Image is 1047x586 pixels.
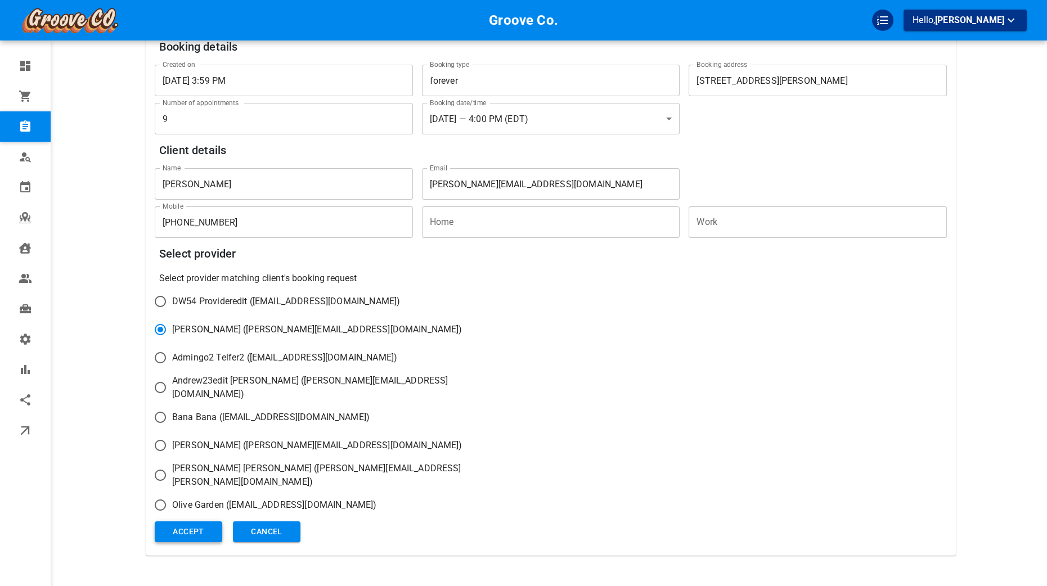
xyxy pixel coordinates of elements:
[172,411,370,424] span: Bana Bana ([EMAIL_ADDRESS][DOMAIN_NAME])
[233,521,300,542] button: CANCEL
[904,10,1027,31] button: Hello,[PERSON_NAME]
[159,245,942,263] h6: Select provider
[159,272,475,285] p: Select provider matching client's booking request
[430,60,469,69] label: Booking type
[430,98,486,107] label: Booking date/time
[159,38,942,56] h6: Booking details
[163,60,195,69] label: Created on
[159,141,942,159] h6: Client details
[696,60,747,69] label: Booking address
[172,351,397,364] span: Admingo2 Telfer2 ([EMAIL_ADDRESS][DOMAIN_NAME])
[172,462,470,489] span: [PERSON_NAME] [PERSON_NAME] ([PERSON_NAME][EMAIL_ADDRESS][PERSON_NAME][DOMAIN_NAME])
[430,163,447,173] label: Email
[163,98,239,107] label: Number of appointments
[872,10,893,31] div: QuickStart Guide
[155,521,222,542] button: ACCEPT
[155,290,479,521] div: selectProvider
[20,6,119,34] img: company-logo
[172,498,376,512] span: Olive Garden ([EMAIL_ADDRESS][DOMAIN_NAME])
[163,201,183,211] label: Mobile
[935,15,1004,25] span: [PERSON_NAME]
[172,295,400,308] span: DW54 Provideredit ([EMAIL_ADDRESS][DOMAIN_NAME])
[172,439,462,452] span: [PERSON_NAME] ([PERSON_NAME][EMAIL_ADDRESS][DOMAIN_NAME])
[489,10,558,31] h6: Groove Co.
[172,323,462,336] span: [PERSON_NAME] ([PERSON_NAME][EMAIL_ADDRESS][DOMAIN_NAME])
[913,13,1018,28] p: Hello,
[163,163,181,173] label: Name
[172,374,470,401] span: Andrew23edit [PERSON_NAME] ([PERSON_NAME][EMAIL_ADDRESS][DOMAIN_NAME])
